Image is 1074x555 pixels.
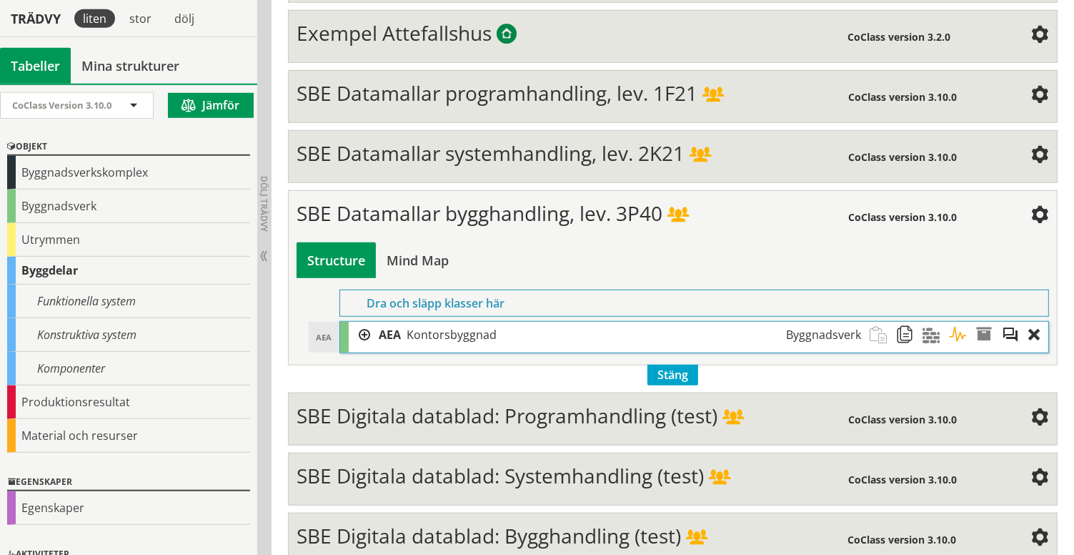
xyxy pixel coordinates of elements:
[7,474,250,491] div: Egenskaper
[168,93,254,118] button: Jämför
[407,327,497,343] span: Kontorsbyggnad
[7,139,250,156] div: Objekt
[690,148,711,164] span: Delad struktur
[1032,410,1049,427] span: Inställningar
[370,322,870,348] div: AEA
[722,411,744,426] span: Delad struktur
[847,30,950,44] span: CoClass version 3.2.0
[7,223,250,257] div: Utrymmen
[71,48,190,84] a: Mina strukturer
[1032,207,1049,225] span: Inställningar
[297,79,697,107] span: SBE Datamallar programhandling, lev. 1F21
[976,322,1003,348] span: Egenskaper
[379,327,401,343] span: AEA
[166,9,203,28] div: dölj
[709,471,730,486] span: Delad struktur
[497,25,517,45] span: Byggtjänsts exempelstrukturer
[297,242,376,278] div: Bygg och visa struktur i tabellvy
[848,90,957,104] span: CoClass version 3.10.0
[339,290,1048,317] div: Dra och släpp klasser här
[848,413,957,426] span: CoClass version 3.10.0
[7,190,250,223] div: Byggnadsverk
[297,522,681,549] span: SBE Digitala datablad: Bygghandling (test)
[7,257,250,285] div: Byggdelar
[686,531,707,546] span: Delad struktur
[7,285,250,318] div: Funktionella system
[870,322,897,348] span: Klistra in strukturobjekt
[12,99,111,112] span: CoClass Version 3.10.0
[309,322,339,353] div: AEA
[950,322,976,348] span: Aktiviteter
[1003,322,1029,348] span: Föreslå en ändring av strukturen som kommer att granskas av en administratör
[297,139,685,167] span: SBE Datamallar systemhandling, lev. 2K21
[1032,470,1049,487] span: Inställningar
[7,318,250,352] div: Konstruktiva system
[848,473,957,486] span: CoClass version 3.10.0
[7,491,250,525] div: Egenskaper
[923,322,950,348] span: Material
[1032,147,1049,164] span: Inställningar
[258,176,270,232] span: Dölj trädvy
[376,242,459,278] div: Bygg och visa struktur i en mind map-vy
[297,402,717,429] span: SBE Digitala datablad: Programhandling (test)
[667,208,689,224] span: Delad struktur
[1032,27,1049,44] span: Inställningar
[1029,322,1048,348] div: Ta bort objekt
[787,327,862,343] span: Byggnadsverk
[848,533,957,546] span: CoClass version 3.10.0
[1032,530,1049,547] span: Inställningar
[1032,87,1049,104] span: Inställningar
[297,200,662,227] span: SBE Datamallar bygghandling, lev. 3P40
[848,150,957,164] span: CoClass version 3.10.0
[297,19,492,46] span: Exempel Attefallshus
[7,385,250,419] div: Produktionsresultat
[647,365,698,385] span: Stäng
[297,462,704,489] span: SBE Digitala datablad: Systemhandling (test)
[7,419,250,453] div: Material och resurser
[74,9,115,28] div: liten
[7,352,250,385] div: Komponenter
[121,9,160,28] div: stor
[3,11,69,26] div: Trädvy
[897,322,923,348] span: Kopiera strukturobjekt
[848,210,957,224] span: CoClass version 3.10.0
[702,88,724,104] span: Delad struktur
[7,156,250,190] div: Byggnadsverkskomplex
